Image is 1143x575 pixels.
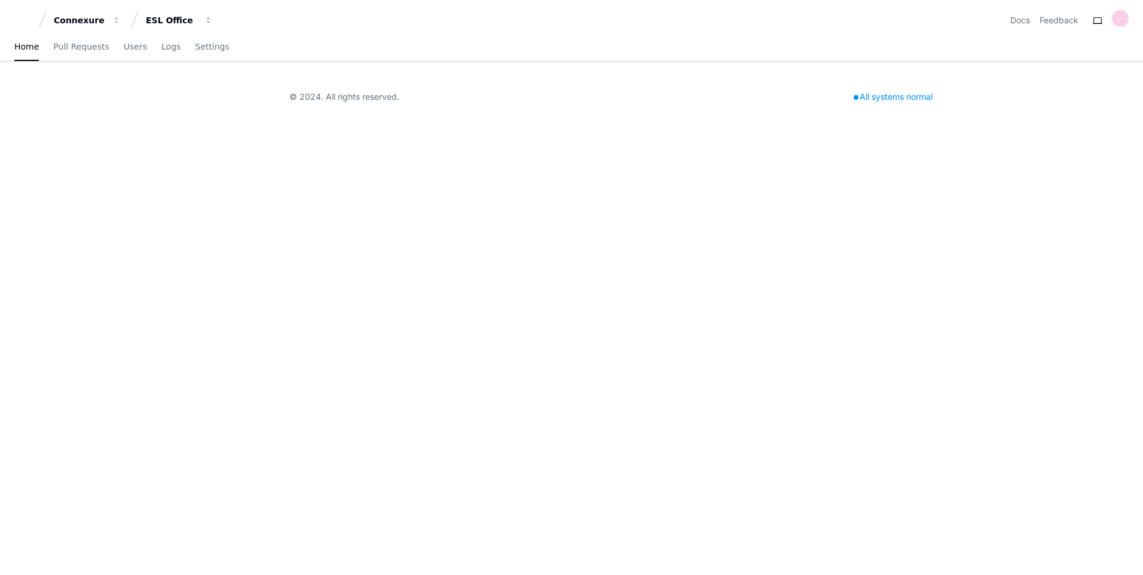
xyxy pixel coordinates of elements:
span: Users [124,43,147,50]
a: Docs [1010,14,1030,26]
span: Logs [161,43,181,50]
span: Pull Requests [53,43,109,50]
a: Settings [195,33,229,61]
div: All systems normal [846,88,940,105]
div: Connexure [54,14,105,26]
span: Settings [195,43,229,50]
a: Home [14,33,39,61]
button: Connexure [49,10,126,31]
a: Logs [161,33,181,61]
a: Pull Requests [53,33,109,61]
button: Feedback [1040,14,1078,26]
span: Home [14,43,39,50]
a: Users [124,33,147,61]
div: ESL Office [146,14,197,26]
div: © 2024. All rights reserved. [289,91,399,103]
button: ESL Office [141,10,218,31]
